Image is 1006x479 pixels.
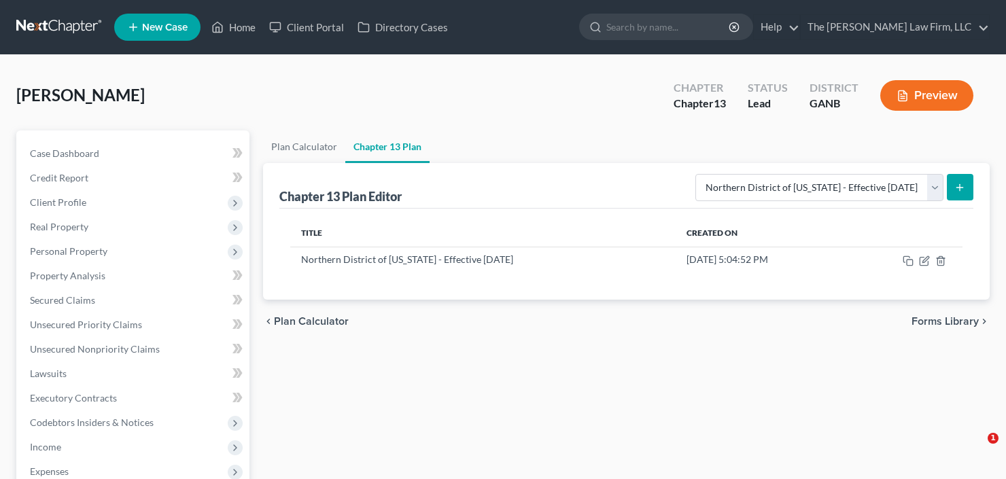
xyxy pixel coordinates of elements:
a: The [PERSON_NAME] Law Firm, LLC [801,15,989,39]
div: Chapter [674,96,726,111]
div: Lead [748,96,788,111]
a: Unsecured Nonpriority Claims [19,337,249,361]
input: Search by name... [606,14,731,39]
button: Forms Library chevron_right [912,316,990,327]
span: Personal Property [30,245,107,257]
span: 13 [714,96,726,109]
span: [PERSON_NAME] [16,85,145,105]
a: Case Dashboard [19,141,249,166]
td: Northern District of [US_STATE] - Effective [DATE] [290,247,676,272]
a: Property Analysis [19,264,249,288]
span: Lawsuits [30,368,67,379]
div: Chapter [674,80,726,96]
a: Executory Contracts [19,386,249,410]
div: District [810,80,858,96]
a: Directory Cases [351,15,455,39]
span: Forms Library [912,316,979,327]
span: Unsecured Nonpriority Claims [30,343,160,355]
span: 1 [988,433,999,444]
span: Real Property [30,221,88,232]
i: chevron_left [263,316,274,327]
span: Unsecured Priority Claims [30,319,142,330]
span: Client Profile [30,196,86,208]
span: Income [30,441,61,453]
div: Status [748,80,788,96]
a: Help [754,15,799,39]
span: Executory Contracts [30,392,117,404]
i: chevron_right [979,316,990,327]
span: Secured Claims [30,294,95,306]
a: Lawsuits [19,361,249,386]
span: Property Analysis [30,270,105,281]
div: GANB [810,96,858,111]
a: Chapter 13 Plan [345,130,430,163]
a: Credit Report [19,166,249,190]
span: Case Dashboard [30,147,99,159]
div: Chapter 13 Plan Editor [279,188,402,205]
iframe: Intercom live chat [960,433,992,465]
span: Codebtors Insiders & Notices [30,416,154,428]
th: Created On [676,219,846,247]
span: Plan Calculator [274,316,349,327]
td: [DATE] 5:04:52 PM [676,247,846,272]
button: chevron_left Plan Calculator [263,316,349,327]
a: Plan Calculator [263,130,345,163]
span: New Case [142,22,188,33]
span: Credit Report [30,172,88,183]
a: Client Portal [262,15,351,39]
button: Preview [880,80,973,111]
a: Home [205,15,262,39]
span: Expenses [30,465,69,477]
a: Unsecured Priority Claims [19,313,249,337]
th: Title [290,219,676,247]
a: Secured Claims [19,288,249,313]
